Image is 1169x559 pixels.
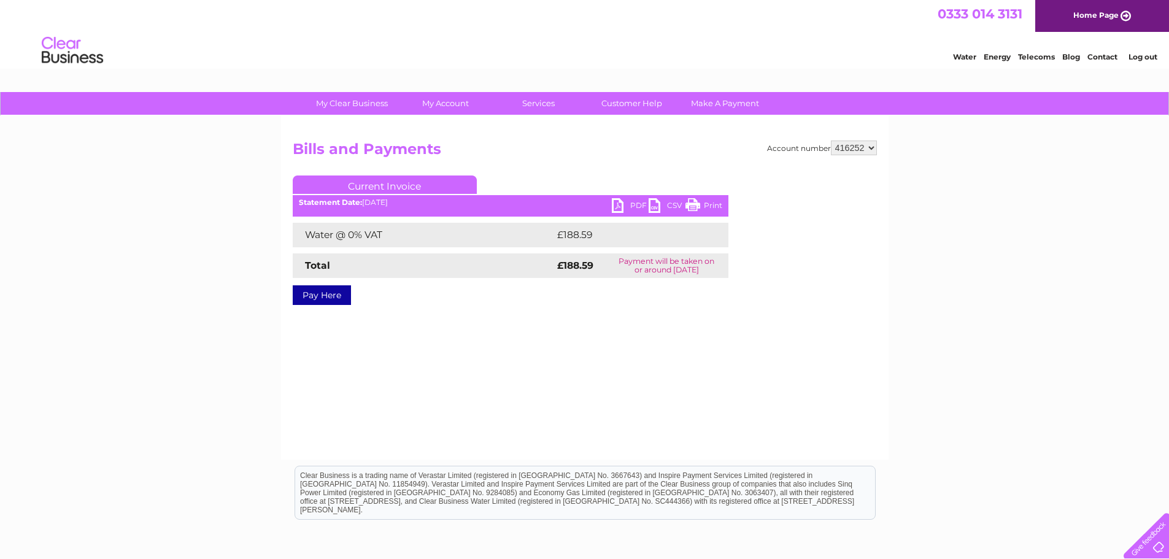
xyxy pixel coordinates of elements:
[674,92,776,115] a: Make A Payment
[293,285,351,305] a: Pay Here
[649,198,685,216] a: CSV
[1018,52,1055,61] a: Telecoms
[685,198,722,216] a: Print
[612,198,649,216] a: PDF
[293,198,728,207] div: [DATE]
[1128,52,1157,61] a: Log out
[293,141,877,164] h2: Bills and Payments
[938,6,1022,21] a: 0333 014 3131
[581,92,682,115] a: Customer Help
[488,92,589,115] a: Services
[953,52,976,61] a: Water
[305,260,330,271] strong: Total
[1087,52,1117,61] a: Contact
[395,92,496,115] a: My Account
[557,260,593,271] strong: £188.59
[299,198,362,207] b: Statement Date:
[767,141,877,155] div: Account number
[293,175,477,194] a: Current Invoice
[293,223,554,247] td: Water @ 0% VAT
[554,223,706,247] td: £188.59
[301,92,403,115] a: My Clear Business
[295,7,875,60] div: Clear Business is a trading name of Verastar Limited (registered in [GEOGRAPHIC_DATA] No. 3667643...
[605,253,728,278] td: Payment will be taken on or around [DATE]
[41,32,104,69] img: logo.png
[1062,52,1080,61] a: Blog
[984,52,1011,61] a: Energy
